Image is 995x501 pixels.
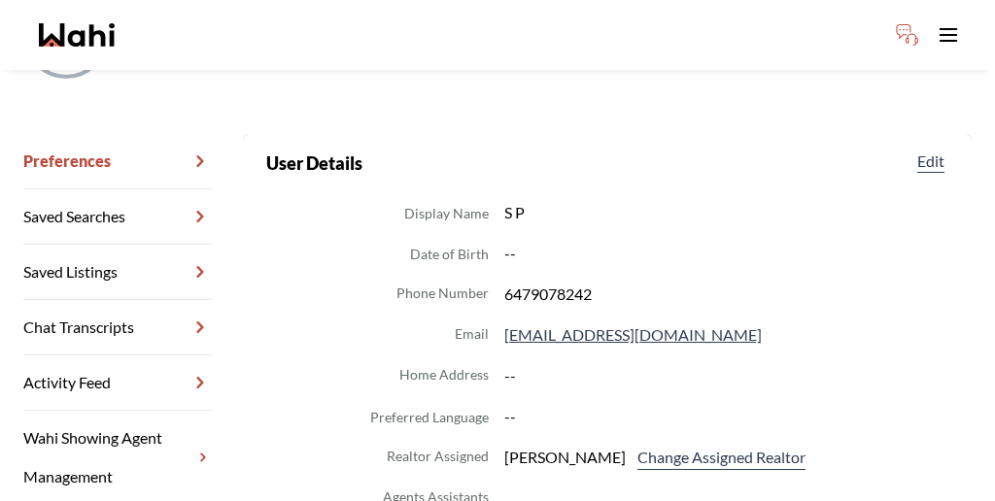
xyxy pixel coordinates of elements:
[929,16,968,54] button: Toggle open navigation menu
[504,445,626,470] span: [PERSON_NAME]
[913,150,948,173] button: Edit
[387,445,489,470] dt: Realtor Assigned
[23,189,212,245] a: Saved Searches
[23,134,212,189] a: Preferences
[39,23,115,47] a: Wahi homepage
[455,322,489,348] dt: Email
[504,404,948,429] dd: --
[504,363,948,388] dd: --
[370,406,489,429] dt: Preferred Language
[23,245,212,300] a: Saved Listings
[410,243,489,266] dt: Date of Birth
[504,200,948,225] dd: S P
[396,282,489,307] dt: Phone Number
[23,300,212,355] a: Chat Transcripts
[404,202,489,225] dt: Display Name
[266,150,362,177] h2: User Details
[634,445,809,470] button: Change Assigned Realtor
[504,322,948,348] dd: [EMAIL_ADDRESS][DOMAIN_NAME]
[504,282,948,307] dd: 6479078242
[504,241,948,266] dd: --
[399,363,489,388] dt: Home Address
[23,355,212,411] a: Activity Feed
